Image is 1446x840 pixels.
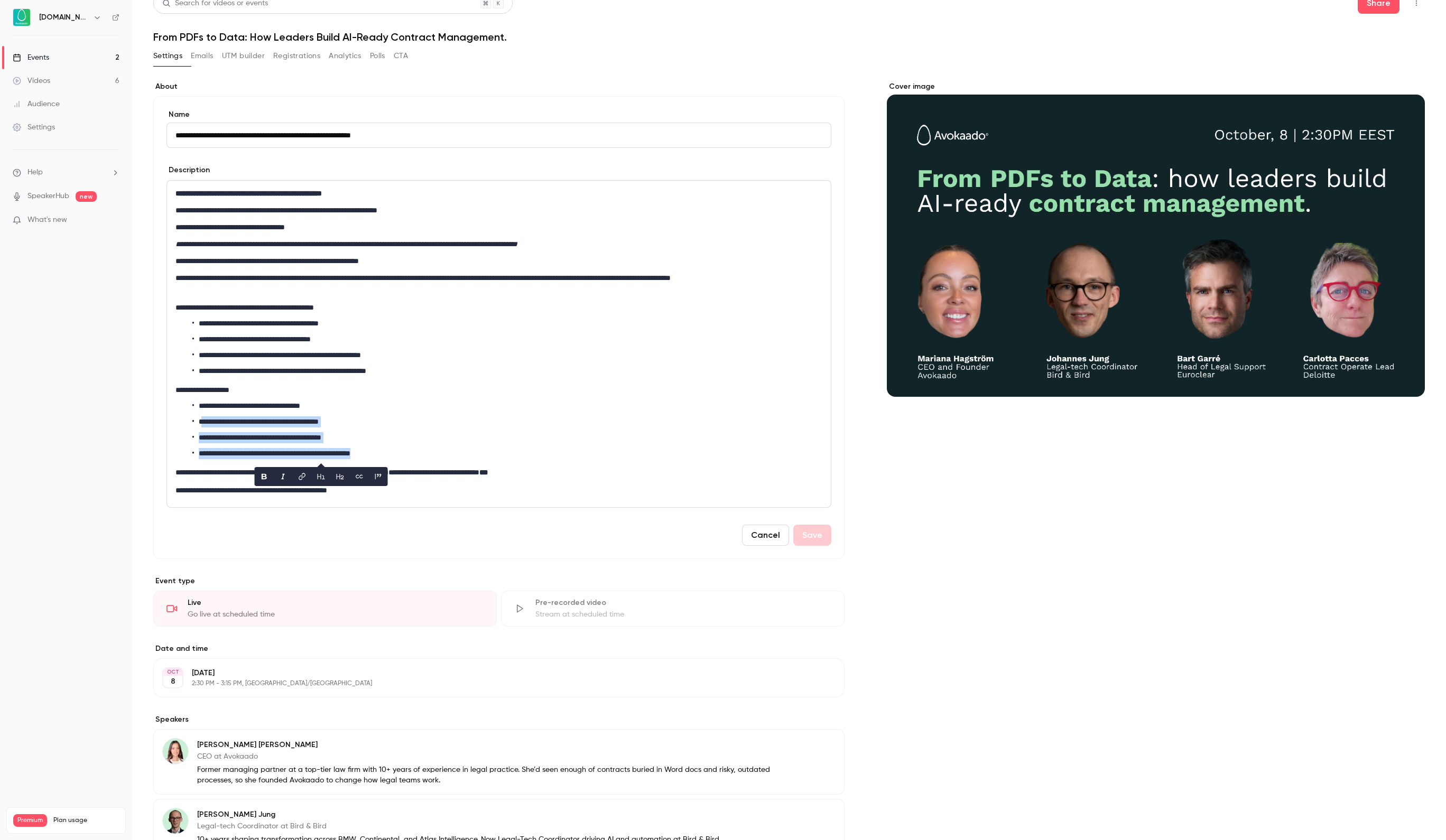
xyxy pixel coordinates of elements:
[153,591,497,627] div: LiveGo live at scheduled time
[13,52,49,63] div: Events
[27,214,67,226] span: What's new
[188,598,484,608] div: Live
[191,48,213,64] button: Emails
[153,81,845,92] label: About
[329,48,361,64] button: Analytics
[153,576,845,586] p: Event type
[742,525,789,546] button: Cancel
[294,468,311,485] button: link
[256,468,273,485] button: bold
[13,76,50,86] div: Videos
[153,31,1425,43] h1: From PDFs to Data: How Leaders Build AI-Ready Contract Management.
[167,181,831,507] div: editor
[13,99,60,109] div: Audience
[192,668,789,678] p: [DATE]
[13,122,55,133] div: Settings
[53,816,119,825] span: Plan usage
[501,591,845,627] div: Pre-recorded videoStream at scheduled time
[13,9,30,26] img: Avokaado.io
[163,808,188,834] img: Johannes Jung
[153,714,845,725] label: Speakers
[197,751,776,762] p: CEO at Avokaado
[153,48,182,64] button: Settings
[222,48,265,64] button: UTM builder
[166,180,831,508] section: description
[197,809,721,820] p: [PERSON_NAME] Jung
[166,165,210,175] label: Description
[394,48,408,64] button: CTA
[153,643,845,654] label: Date and time
[197,764,776,786] p: Former managing partner at a top-tier law firm with 10+ years of experience in legal practice. Sh...
[275,468,292,485] button: italic
[535,598,831,608] div: Pre-recorded video
[39,12,89,23] h6: [DOMAIN_NAME]
[197,740,776,750] p: [PERSON_NAME] [PERSON_NAME]
[13,814,47,827] span: Premium
[887,81,1425,397] section: Cover image
[273,48,320,64] button: Registrations
[163,668,182,676] div: OCT
[27,191,69,202] a: SpeakerHub
[192,679,789,688] p: 2:30 PM - 3:15 PM, [GEOGRAPHIC_DATA]/[GEOGRAPHIC_DATA]
[171,676,175,687] p: 8
[163,739,188,764] img: Mariana Hagström
[188,609,484,620] div: Go live at scheduled time
[166,109,831,120] label: Name
[13,167,119,178] li: help-dropdown-opener
[197,821,721,832] p: Legal-tech Coordinator at Bird & Bird
[370,48,385,64] button: Polls
[153,729,845,795] div: Mariana Hagström[PERSON_NAME] [PERSON_NAME]CEO at AvokaadoFormer managing partner at a top-tier l...
[887,81,1425,92] label: Cover image
[535,609,831,620] div: Stream at scheduled time
[370,468,387,485] button: blockquote
[27,167,43,178] span: Help
[76,191,97,202] span: new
